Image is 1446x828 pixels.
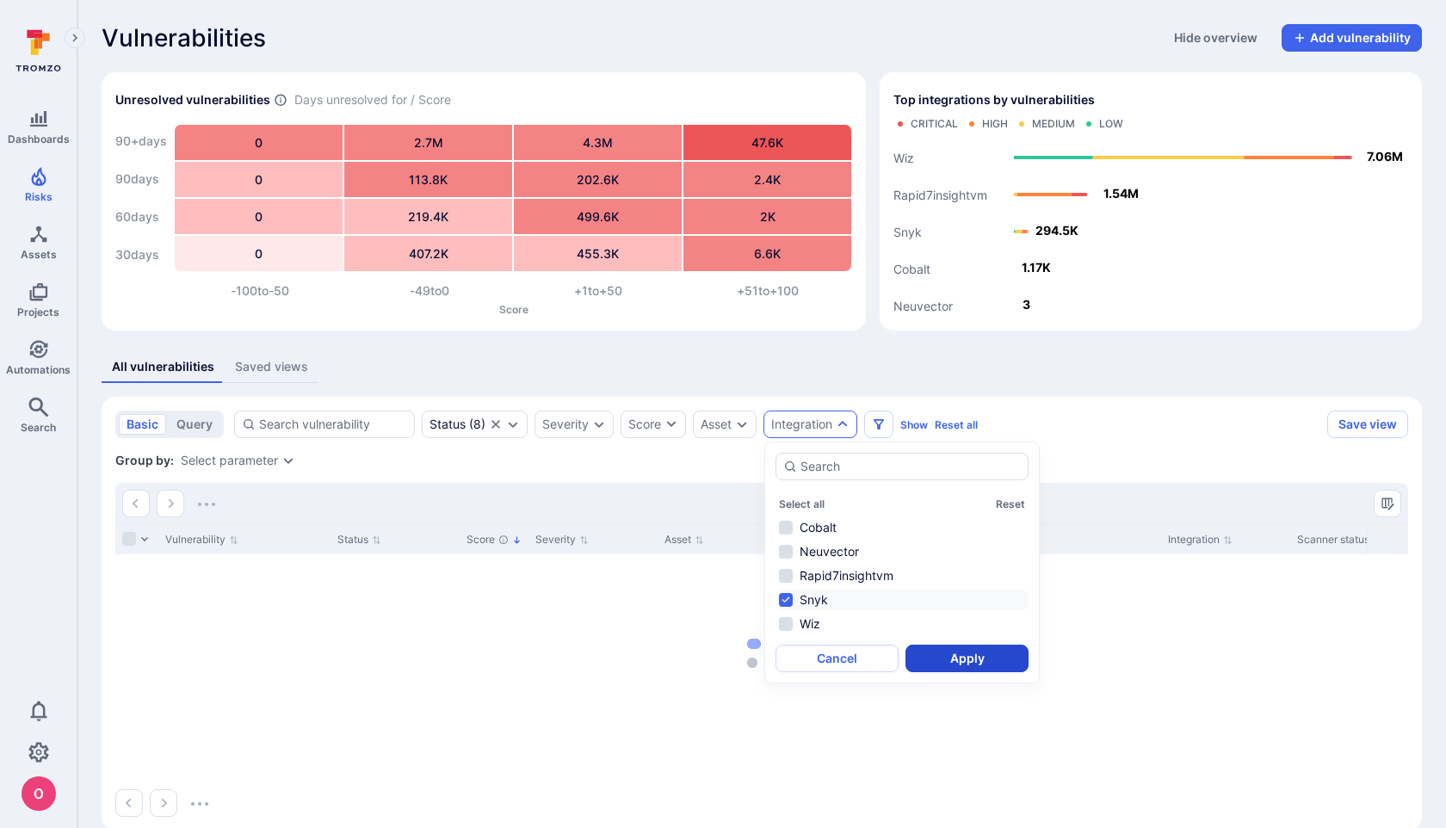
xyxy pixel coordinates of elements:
[996,497,1025,510] button: Reset
[893,262,930,276] text: Cobalt
[776,517,1029,538] li: Cobalt
[1297,533,1382,547] button: Sort by Scanner status
[1164,24,1268,52] button: Hide overview
[150,789,177,817] button: Go to the next page
[498,534,509,545] div: The vulnerability score is based on the parameters defined in the settings
[274,91,287,109] span: Number of vulnerabilities in status ‘Open’ ‘Triaged’ and ‘In process’ divided by score and scanne...
[683,236,851,271] div: 6.6K
[21,248,57,261] span: Assets
[69,31,81,46] i: Expand navigation menu
[776,541,1029,562] li: Neuvector
[1032,117,1075,131] div: Medium
[514,162,682,197] div: 202.6K
[181,454,278,467] button: Select parameter
[1374,490,1401,517] div: Manage columns
[779,497,825,510] button: Select all
[542,417,589,431] button: Severity
[776,453,1029,672] div: autocomplete options
[175,125,343,160] div: 0
[664,533,704,547] button: Sort by Asset
[122,490,150,517] button: Go to the previous page
[893,225,922,239] text: Snyk
[8,133,70,145] span: Dashboards
[1099,117,1123,131] div: Low
[905,645,1029,672] button: Apply
[1327,411,1408,438] button: Save view
[17,306,59,318] span: Projects
[181,454,295,467] div: grouping parameters
[776,645,899,672] button: Cancel
[65,28,85,48] button: Expand navigation menu
[864,411,893,438] button: Filters
[22,776,56,811] img: ACg8ocJcCe-YbLxGm5tc0PuNRxmgP8aEm0RBXn6duO8aeMVK9zjHhw=s96-c
[235,358,308,375] div: Saved views
[880,72,1422,331] div: Top integrations by vulnerabilities
[621,411,686,438] button: Score
[21,421,56,434] span: Search
[259,416,407,433] input: Search vulnerability
[344,199,512,234] div: 219.4K
[115,238,167,272] div: 30 days
[489,417,503,431] button: Clear selection
[122,532,136,546] span: Select all rows
[911,117,958,131] div: Critical
[157,490,184,517] button: Go to the next page
[683,282,853,300] div: +51 to +100
[683,199,851,234] div: 2K
[514,282,683,300] div: +1 to +50
[294,91,451,109] span: Days unresolved for / Score
[198,503,215,506] img: Loading...
[1168,533,1233,547] button: Sort by Integration
[776,614,1029,634] li: Wiz
[1282,24,1422,52] button: Add vulnerability
[102,24,266,52] span: Vulnerabilities
[115,200,167,234] div: 60 days
[800,458,1021,475] input: Search
[735,417,749,431] button: Expand dropdown
[683,162,851,197] div: 2.4K
[893,188,987,203] text: Rapid7insightvm
[175,162,343,197] div: 0
[102,351,1422,383] div: assets tabs
[429,417,485,431] div: ( 8 )
[771,417,832,431] button: Integration
[175,199,343,234] div: 0
[22,776,56,811] div: oleg malkov
[344,162,512,197] div: 113.8K
[836,417,850,431] button: Expand dropdown
[893,138,1408,317] svg: Top integrations by vulnerabilities bar
[191,802,208,806] img: Loading...
[112,358,214,375] div: All vulnerabilities
[514,236,682,271] div: 455.3K
[1367,149,1403,164] text: 7.06M
[115,91,270,108] h2: Unresolved vulnerabilities
[169,414,220,435] button: query
[344,236,512,271] div: 407.2K
[506,417,520,431] button: Expand dropdown
[592,417,606,431] button: Expand dropdown
[1035,223,1078,238] text: 294.5K
[514,199,682,234] div: 499.6K
[683,125,851,160] div: 47.6K
[893,299,953,313] text: Neuvector
[514,125,682,160] div: 4.3M
[115,124,167,158] div: 90+ days
[429,417,466,431] div: Status
[701,417,732,431] button: Asset
[936,532,1154,547] div: Projects
[115,452,174,469] span: Group by:
[165,533,238,547] button: Sort by Vulnerability
[535,533,589,547] button: Sort by Severity
[25,190,53,203] span: Risks
[893,151,914,165] text: Wiz
[176,303,852,316] p: Score
[628,416,661,433] div: Score
[337,533,381,547] button: Sort by Status
[467,533,522,547] button: Sort by Score
[6,363,71,376] span: Automations
[776,565,1029,586] li: Rapid7insightvm
[1022,260,1051,275] text: 1.17K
